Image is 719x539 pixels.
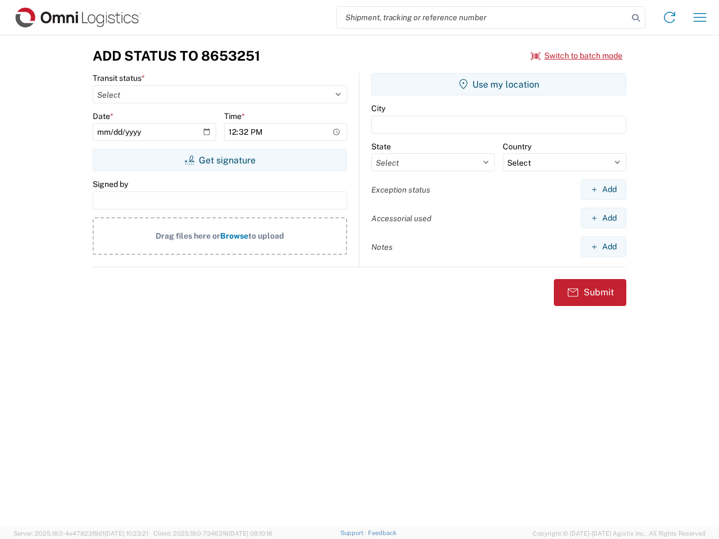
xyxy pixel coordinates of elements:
[93,149,347,171] button: Get signature
[93,73,145,83] label: Transit status
[93,48,260,64] h3: Add Status to 8653251
[533,528,706,538] span: Copyright © [DATE]-[DATE] Agistix Inc., All Rights Reserved
[371,73,626,95] button: Use my location
[371,185,430,195] label: Exception status
[220,231,248,240] span: Browse
[13,530,148,537] span: Server: 2025.18.0-4e47823f9d1
[581,179,626,200] button: Add
[368,529,397,536] a: Feedback
[104,530,148,537] span: [DATE] 10:23:21
[156,231,220,240] span: Drag files here or
[371,242,393,252] label: Notes
[371,141,391,152] label: State
[248,231,284,240] span: to upload
[229,530,272,537] span: [DATE] 08:10:16
[503,141,531,152] label: Country
[93,111,113,121] label: Date
[371,103,385,113] label: City
[93,179,128,189] label: Signed by
[581,236,626,257] button: Add
[153,530,272,537] span: Client: 2025.18.0-7346316
[340,529,368,536] a: Support
[554,279,626,306] button: Submit
[581,208,626,229] button: Add
[371,213,431,223] label: Accessorial used
[224,111,245,121] label: Time
[531,47,622,65] button: Switch to batch mode
[337,7,628,28] input: Shipment, tracking or reference number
